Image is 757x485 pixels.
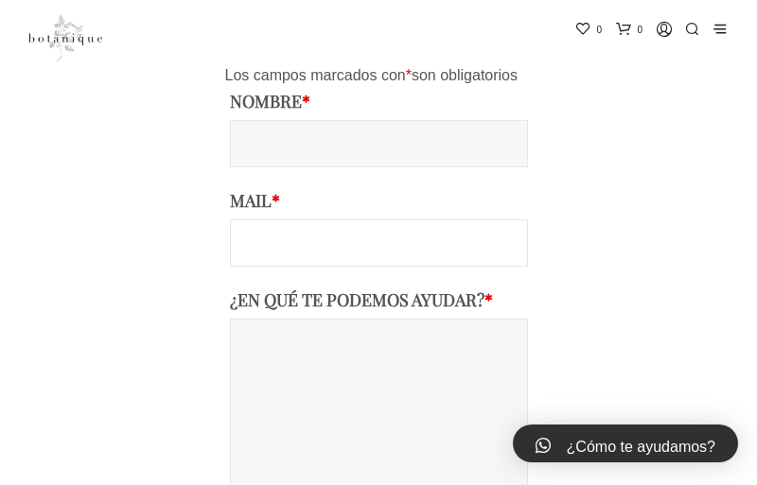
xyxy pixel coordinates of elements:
label: Nombre [230,92,528,111]
a: 0 [616,13,648,45]
span: 0 [596,15,602,45]
img: Productos elaborados con ingredientes naturales [28,14,102,61]
a: 0 [574,13,607,45]
label: Mail [230,191,528,210]
label: ¿En qué te podemos ayudar? [230,290,528,309]
a: ¿Cómo te ayudamos? [513,424,738,462]
span: 0 [638,15,643,45]
span: ¿Cómo te ayudamos? [567,439,715,455]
